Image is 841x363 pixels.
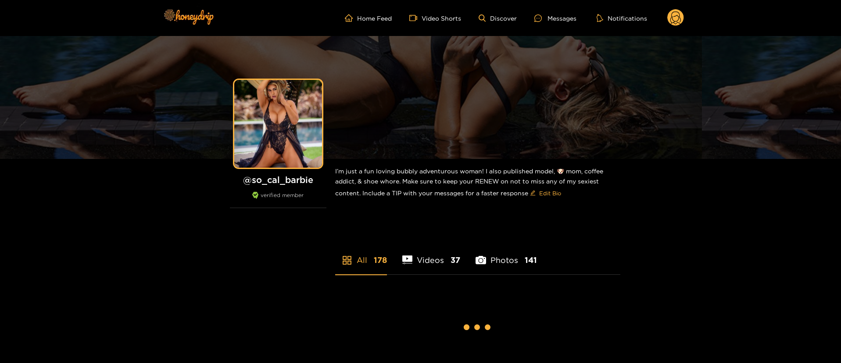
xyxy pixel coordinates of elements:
[409,14,422,22] span: video-camera
[530,190,536,197] span: edit
[479,14,517,22] a: Discover
[230,174,326,185] h1: @ so_cal_barbie
[402,235,461,274] li: Videos
[409,14,461,22] a: Video Shorts
[476,235,537,274] li: Photos
[451,255,460,266] span: 37
[534,13,576,23] div: Messages
[230,192,326,208] div: verified member
[345,14,392,22] a: Home Feed
[342,255,352,266] span: appstore
[594,14,650,22] button: Notifications
[335,235,387,274] li: All
[528,186,563,200] button: editEdit Bio
[335,159,620,207] div: I’m just a fun loving bubbly adventurous woman! I also published model, 🐶 mom, coffee addict, & s...
[345,14,357,22] span: home
[539,189,561,198] span: Edit Bio
[374,255,387,266] span: 178
[525,255,537,266] span: 141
